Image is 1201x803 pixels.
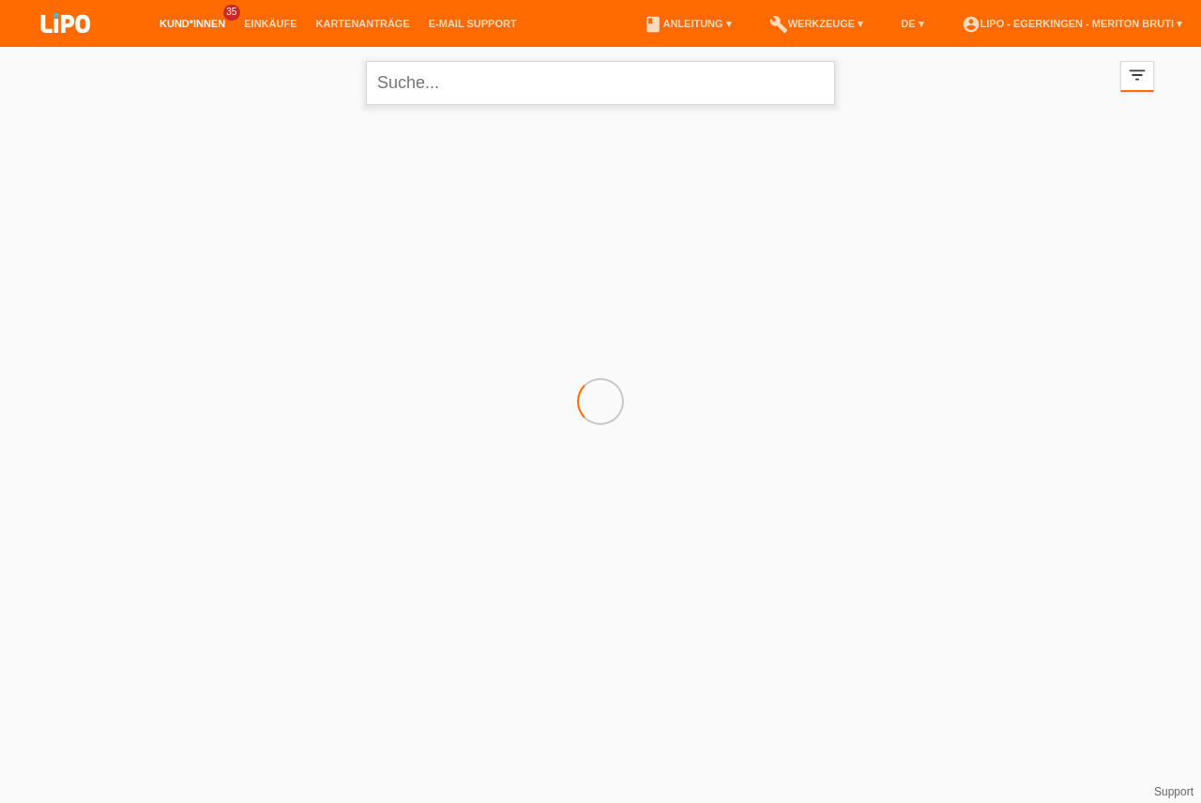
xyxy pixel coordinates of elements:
[760,18,874,29] a: buildWerkzeuge ▾
[644,15,662,34] i: book
[1154,785,1193,798] a: Support
[634,18,740,29] a: bookAnleitung ▾
[419,18,526,29] a: E-Mail Support
[891,18,933,29] a: DE ▾
[952,18,1192,29] a: account_circleLIPO - Egerkingen - Meriton Bruti ▾
[769,15,788,34] i: build
[366,61,835,105] input: Suche...
[962,15,981,34] i: account_circle
[235,18,306,29] a: Einkäufe
[307,18,419,29] a: Kartenanträge
[150,18,235,29] a: Kund*innen
[19,38,113,53] a: LIPO pay
[1127,65,1148,85] i: filter_list
[223,5,240,21] span: 35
